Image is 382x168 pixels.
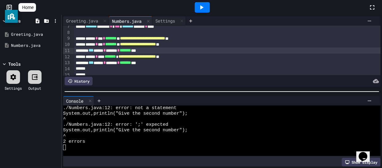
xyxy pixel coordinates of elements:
[63,48,71,54] div: 11
[11,31,59,38] div: Greeting.java
[63,23,71,30] div: 7
[63,66,71,72] div: 14
[63,122,168,128] span: ./Numbers.java:12: error: ';' expected
[5,10,18,23] button: privacy banner
[356,143,376,162] iframe: chat widget
[109,16,152,26] div: Numbers.java
[342,158,380,166] div: Show display
[11,43,59,49] div: Numbers.java
[65,77,93,85] div: History
[63,16,109,26] div: Greeting.java
[18,3,36,12] a: Home
[8,61,21,67] div: Tools
[28,85,41,91] div: Output
[63,54,71,60] div: 12
[63,98,86,104] div: Console
[63,18,101,24] div: Greeting.java
[63,96,94,105] div: Console
[152,16,186,26] div: Settings
[63,133,66,139] span: ^
[5,85,22,91] div: Settings
[63,105,177,111] span: ./Numbers.java:12: error: not a statement
[63,72,71,78] div: 15
[63,42,71,48] div: 10
[109,18,145,24] div: Numbers.java
[22,4,34,10] span: Home
[63,128,188,133] span: System.out,println("Give the second number");
[152,18,178,24] div: Settings
[63,30,71,36] div: 8
[63,139,85,145] span: 2 errors
[63,60,71,66] div: 13
[63,111,188,117] span: System.out,println("Give the second number");
[63,117,66,122] span: ^
[63,35,71,42] div: 9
